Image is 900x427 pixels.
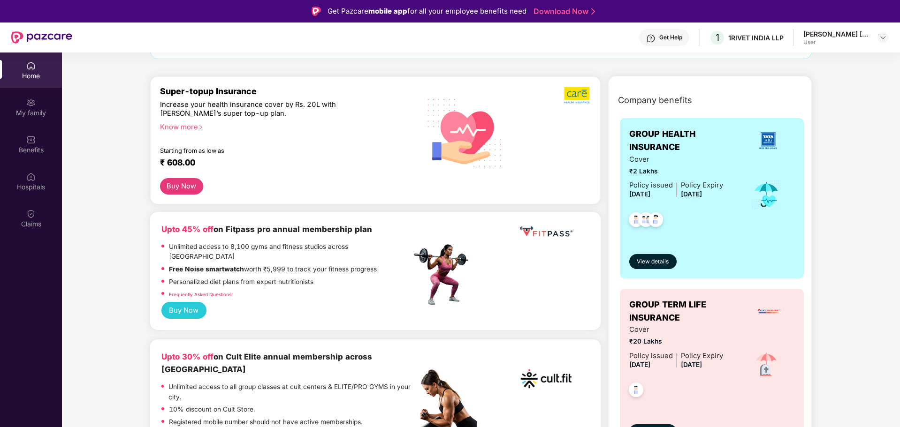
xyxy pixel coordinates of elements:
[625,210,648,232] img: svg+xml;base64,PHN2ZyB4bWxucz0iaHR0cDovL3d3dy53My5vcmcvMjAwMC9zdmciIHdpZHRoPSI0OC45NDMiIGhlaWdodD...
[750,349,783,382] img: icon
[160,147,372,154] div: Starting from as low as
[160,86,412,96] div: Super-topup Insurance
[681,351,723,361] div: Policy Expiry
[629,180,673,191] div: Policy issued
[160,100,371,119] div: Increase your health insurance cover by Rs. 20L with [PERSON_NAME]’s super top-up plan.
[629,154,723,165] span: Cover
[161,225,214,234] b: Upto 45% off
[26,135,36,144] img: svg+xml;base64,PHN2ZyBpZD0iQmVuZWZpdHMiIHhtbG5zPSJodHRwOi8vd3d3LnczLm9yZy8yMDAwL3N2ZyIgd2lkdGg9Ij...
[629,361,650,368] span: [DATE]
[169,405,255,415] p: 10% discount on Cult Store.
[411,242,477,307] img: fpp.png
[169,264,377,275] p: worth ₹5,999 to track your fitness progress
[757,299,782,324] img: insurerLogo
[169,265,244,273] strong: Free Noise smartwatch
[161,352,214,361] b: Upto 30% off
[629,190,650,198] span: [DATE]
[629,127,741,154] span: GROUP HEALTH INSURANCE
[564,86,591,104] img: b5dec4f62d2307b9de63beb79f102df3.png
[629,166,723,177] span: ₹2 Lakhs
[534,7,592,16] a: Download Now
[659,34,682,41] div: Get Help
[716,32,719,43] span: 1
[803,30,869,38] div: [PERSON_NAME] [PERSON_NAME]
[751,179,782,210] img: icon
[629,298,744,325] span: GROUP TERM LIFE INSURANCE
[420,87,510,178] img: svg+xml;base64,PHN2ZyB4bWxucz0iaHR0cDovL3d3dy53My5vcmcvMjAwMC9zdmciIHhtbG5zOnhsaW5rPSJodHRwOi8vd3...
[26,209,36,218] img: svg+xml;base64,PHN2ZyBpZD0iQ2xhaW0iIHhtbG5zPSJodHRwOi8vd3d3LnczLm9yZy8yMDAwL3N2ZyIgd2lkdGg9IjIwIi...
[629,254,677,269] button: View details
[160,178,203,195] button: Buy Now
[328,6,526,17] div: Get Pazcare for all your employee benefits need
[160,157,402,169] div: ₹ 608.00
[368,7,407,15] strong: mobile app
[629,351,673,361] div: Policy issued
[644,210,667,232] img: svg+xml;base64,PHN2ZyB4bWxucz0iaHR0cDovL3d3dy53My5vcmcvMjAwMC9zdmciIHdpZHRoPSI0OC45NDMiIGhlaWdodD...
[26,61,36,70] img: svg+xml;base64,PHN2ZyBpZD0iSG9tZSIgeG1sbnM9Imh0dHA6Ly93d3cudzMub3JnLzIwMDAvc3ZnIiB3aWR0aD0iMjAiIG...
[637,257,669,266] span: View details
[26,98,36,107] img: svg+xml;base64,PHN2ZyB3aWR0aD0iMjAiIGhlaWdodD0iMjAiIHZpZXdCb3g9IjAgMCAyMCAyMCIgZmlsbD0ibm9uZSIgeG...
[518,223,574,240] img: fppp.png
[755,128,781,153] img: insurerLogo
[11,31,72,44] img: New Pazcare Logo
[629,324,723,335] span: Cover
[681,361,702,368] span: [DATE]
[803,38,869,46] div: User
[629,337,723,347] span: ₹20 Lakhs
[646,34,656,43] img: svg+xml;base64,PHN2ZyBpZD0iSGVscC0zMngzMiIgeG1sbnM9Imh0dHA6Ly93d3cudzMub3JnLzIwMDAvc3ZnIiB3aWR0aD...
[198,125,203,130] span: right
[312,7,321,16] img: Logo
[625,380,648,403] img: svg+xml;base64,PHN2ZyB4bWxucz0iaHR0cDovL3d3dy53My5vcmcvMjAwMC9zdmciIHdpZHRoPSI0OC45NDMiIGhlaWdodD...
[618,94,692,107] span: Company benefits
[518,351,574,407] img: cult.png
[161,225,372,234] b: on Fitpass pro annual membership plan
[634,210,657,232] img: svg+xml;base64,PHN2ZyB4bWxucz0iaHR0cDovL3d3dy53My5vcmcvMjAwMC9zdmciIHdpZHRoPSI0OC45MTUiIGhlaWdodD...
[681,190,702,198] span: [DATE]
[169,277,313,287] p: Personalized diet plans from expert nutritionists
[161,352,372,374] b: on Cult Elite annual membership across [GEOGRAPHIC_DATA]
[169,242,411,262] p: Unlimited access to 8,100 gyms and fitness studios across [GEOGRAPHIC_DATA]
[681,180,723,191] div: Policy Expiry
[168,382,411,402] p: Unlimited access to all group classes at cult centers & ELITE/PRO GYMS in your city.
[879,34,887,41] img: svg+xml;base64,PHN2ZyBpZD0iRHJvcGRvd24tMzJ4MzIiIHhtbG5zPSJodHRwOi8vd3d3LnczLm9yZy8yMDAwL3N2ZyIgd2...
[728,33,784,42] div: 1RIVET INDIA LLP
[161,302,206,319] button: Buy Now
[160,123,406,129] div: Know more
[26,172,36,181] img: svg+xml;base64,PHN2ZyBpZD0iSG9zcGl0YWxzIiB4bWxucz0iaHR0cDovL3d3dy53My5vcmcvMjAwMC9zdmciIHdpZHRoPS...
[591,7,595,16] img: Stroke
[169,292,233,297] a: Frequently Asked Questions!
